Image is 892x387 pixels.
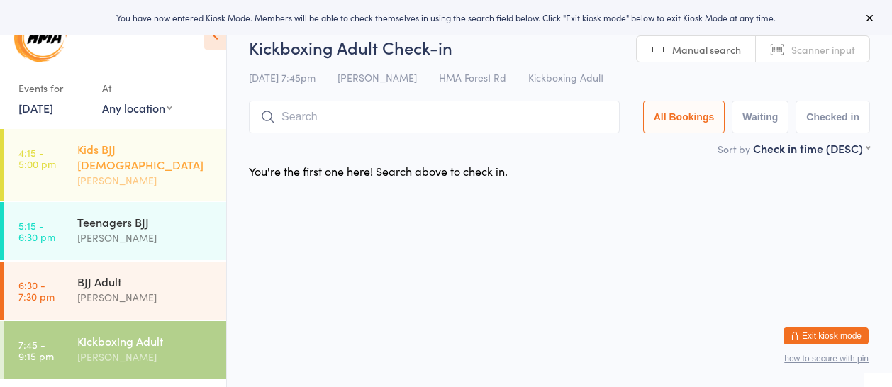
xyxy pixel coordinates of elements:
[4,202,226,260] a: 5:15 -6:30 pmTeenagers BJJ[PERSON_NAME]
[102,77,172,100] div: At
[18,279,55,302] time: 6:30 - 7:30 pm
[18,100,53,116] a: [DATE]
[249,35,870,59] h2: Kickboxing Adult Check-in
[796,101,870,133] button: Checked in
[4,321,226,379] a: 7:45 -9:15 pmKickboxing Adult[PERSON_NAME]
[249,163,508,179] div: You're the first one here! Search above to check in.
[249,101,620,133] input: Search
[77,214,214,230] div: Teenagers BJJ
[77,141,214,172] div: Kids BJJ [DEMOGRAPHIC_DATA]
[4,262,226,320] a: 6:30 -7:30 pmBJJ Adult[PERSON_NAME]
[102,100,172,116] div: Any location
[14,11,67,62] img: Hurstville Martial Arts
[77,349,214,365] div: [PERSON_NAME]
[77,333,214,349] div: Kickboxing Adult
[18,220,55,242] time: 5:15 - 6:30 pm
[643,101,725,133] button: All Bookings
[77,230,214,246] div: [PERSON_NAME]
[753,140,870,156] div: Check in time (DESC)
[18,147,56,169] time: 4:15 - 5:00 pm
[732,101,788,133] button: Waiting
[18,77,88,100] div: Events for
[338,70,417,84] span: [PERSON_NAME]
[77,289,214,305] div: [PERSON_NAME]
[528,70,603,84] span: Kickboxing Adult
[718,142,750,156] label: Sort by
[439,70,506,84] span: HMA Forest Rd
[784,327,869,344] button: Exit kiosk mode
[77,172,214,189] div: [PERSON_NAME]
[791,43,855,57] span: Scanner input
[23,11,869,23] div: You have now entered Kiosk Mode. Members will be able to check themselves in using the search fie...
[4,129,226,201] a: 4:15 -5:00 pmKids BJJ [DEMOGRAPHIC_DATA][PERSON_NAME]
[249,70,316,84] span: [DATE] 7:45pm
[77,274,214,289] div: BJJ Adult
[784,354,869,364] button: how to secure with pin
[18,339,54,361] time: 7:45 - 9:15 pm
[672,43,741,57] span: Manual search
